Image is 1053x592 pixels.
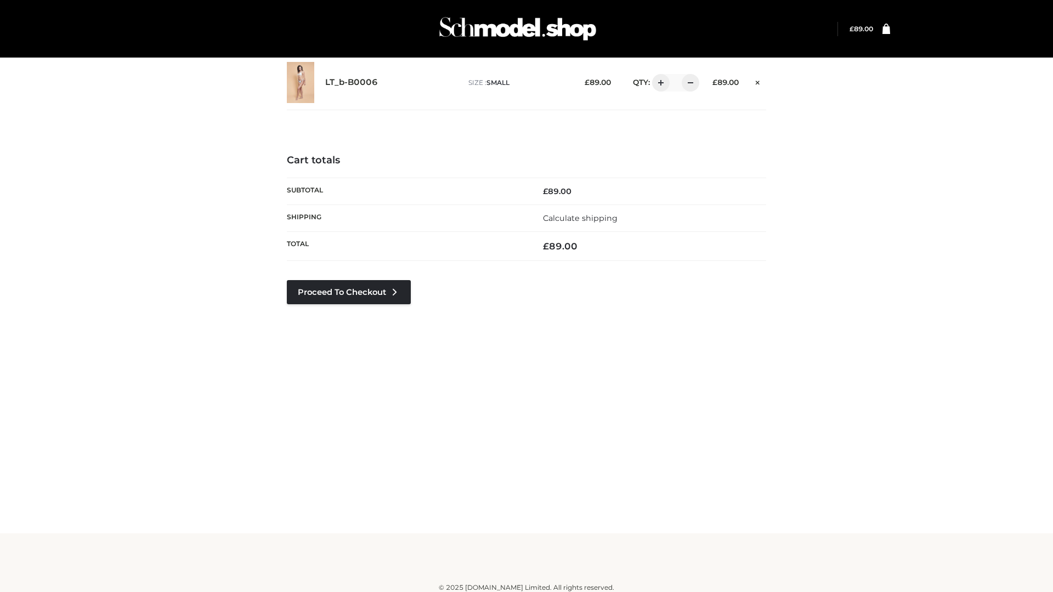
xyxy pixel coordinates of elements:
a: Proceed to Checkout [287,280,411,304]
span: SMALL [486,78,509,87]
bdi: 89.00 [543,186,571,196]
h4: Cart totals [287,155,766,167]
span: £ [543,186,548,196]
bdi: 89.00 [712,78,739,87]
bdi: 89.00 [850,25,873,33]
a: LT_b-B0006 [325,77,378,88]
th: Subtotal [287,178,526,204]
a: Remove this item [750,74,766,88]
img: Schmodel Admin 964 [435,7,600,50]
p: size : [468,78,568,88]
a: Calculate shipping [543,213,618,223]
span: £ [712,78,717,87]
bdi: 89.00 [543,241,578,252]
th: Shipping [287,204,526,231]
span: £ [585,78,590,87]
a: £89.00 [850,25,873,33]
span: £ [850,25,854,33]
bdi: 89.00 [585,78,611,87]
span: £ [543,241,549,252]
div: QTY: [622,74,695,92]
th: Total [287,232,526,261]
